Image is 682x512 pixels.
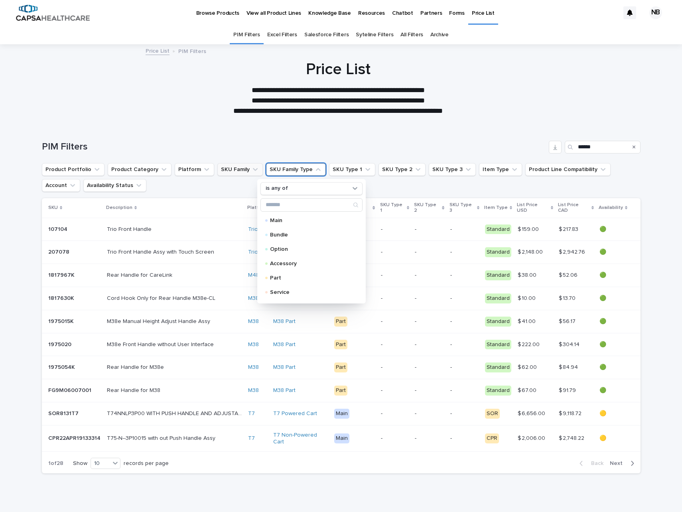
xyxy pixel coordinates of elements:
p: - [381,249,409,256]
p: T74NNLP3P00 WITH PUSH HANDLE AND ADJUSTA (Limited Availability) [107,409,243,417]
p: - [450,410,479,417]
p: $ 6,656.00 [518,409,547,417]
div: NB [649,6,662,19]
a: Trio [248,226,258,233]
p: $ 13.70 [559,293,577,302]
button: Back [573,460,607,467]
p: Description [106,203,132,212]
p: SOR8131T7 [48,409,80,417]
p: 🟢 [599,272,627,279]
p: PIM Filters [178,46,206,55]
input: Search [261,199,362,211]
a: Trio [248,249,258,256]
p: 1975015K [48,317,75,325]
p: Availability [599,203,623,212]
p: - [415,341,444,348]
tr: FG9M06007001FG9M06007001 Rear Handle for M38Rear Handle for M38 M38 M38 Part Part---Standard$ 67.... [42,379,641,402]
tr: 107104107104 Trio Front HandleTrio Front Handle Trio Trio Part Part---Standard$ 159.00$ 159.00 $ ... [42,218,641,241]
a: M48 [248,272,259,279]
button: SKU Family Type [266,163,326,176]
p: $ 62.00 [518,362,538,371]
p: - [450,226,479,233]
p: $ 9,118.72 [559,409,583,417]
p: 🟡 [599,410,627,417]
p: FG9M06007001 [48,386,93,394]
p: - [450,387,479,394]
button: Product Line Compatibility [525,163,611,176]
button: Product Category [108,163,171,176]
a: T7 [248,435,255,442]
p: $ 2,006.00 [518,433,547,442]
p: 🟢 [599,364,627,371]
p: List Price CAD [558,201,589,215]
div: Part [334,386,347,396]
p: - [381,387,409,394]
button: SKU Type 2 [378,163,426,176]
div: Part [334,317,347,327]
p: - [450,364,479,371]
img: B5p4sRfuTuC72oLToeu7 [16,5,90,21]
p: M38e Manual Height Adjust Handle Assy [107,317,212,325]
tr: 19750201975020 M38e Front Handle without User InterfaceM38e Front Handle without User Interface M... [42,333,641,356]
a: Price List [146,46,170,55]
p: 🟢 [599,295,627,302]
p: Service [270,289,350,295]
p: $ 38.00 [518,270,538,279]
p: $ 217.83 [559,224,580,233]
tr: 1817967K1817967K Rear Handle for CareLinkRear Handle for CareLink M48 CareLink Part Part---Standa... [42,264,641,287]
p: $ 2,942.76 [559,247,587,256]
p: $ 41.00 [518,317,537,325]
p: - [415,364,444,371]
p: CPR22APR19133314 [48,433,102,442]
button: Platform [175,163,214,176]
p: 207078 [48,247,71,256]
div: Main [334,433,349,443]
p: - [381,318,409,325]
tr: 1975015K1975015K M38e Manual Height Adjust Handle AssyM38e Manual Height Adjust Handle Assy M38 M... [42,310,641,333]
p: - [381,435,409,442]
p: - [381,226,409,233]
div: 10 [91,459,110,468]
a: M38 Part [273,341,296,348]
div: Standard [485,340,511,350]
a: M38 [248,341,259,348]
a: Archive [430,26,449,44]
p: Bundle [270,232,350,238]
p: - [415,435,444,442]
h1: Price List [143,60,534,79]
div: Part [334,362,347,372]
button: SKU Family [217,163,263,176]
p: 🟢 [599,341,627,348]
p: records per page [124,460,169,467]
p: 🟢 [599,387,627,394]
a: M38 Part [273,364,296,371]
p: $ 56.17 [559,317,577,325]
p: Rear Handle for CareLink [107,270,174,279]
p: is any of [266,185,288,192]
tr: 207078207078 Trio Front Handle Assy with Touch ScreenTrio Front Handle Assy with Touch Screen Tri... [42,241,641,264]
a: M38 Part [273,318,296,325]
p: - [415,387,444,394]
div: Search [260,198,363,212]
a: T7 Powered Cart [273,410,317,417]
tr: 1975054K1975054K Rear Handle for M38eRear Handle for M38e M38 M38 Part Part---Standard$ 62.00$ 62... [42,356,641,379]
p: Item Type [484,203,508,212]
p: 1 of 28 [42,454,70,473]
p: Part [270,275,350,281]
p: - [450,318,479,325]
a: M38 Part [273,387,296,394]
p: Main [270,218,350,223]
p: $ 2,748.22 [559,433,586,442]
p: - [381,410,409,417]
p: SKU Type 3 [449,201,475,215]
a: M38 [248,295,259,302]
button: SKU Type 1 [329,163,375,176]
p: - [450,272,479,279]
p: - [381,272,409,279]
div: Standard [485,293,511,303]
div: Search [565,141,641,154]
p: - [415,249,444,256]
div: CPR [485,433,499,443]
p: - [381,295,409,302]
p: 1817630K [48,293,76,302]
